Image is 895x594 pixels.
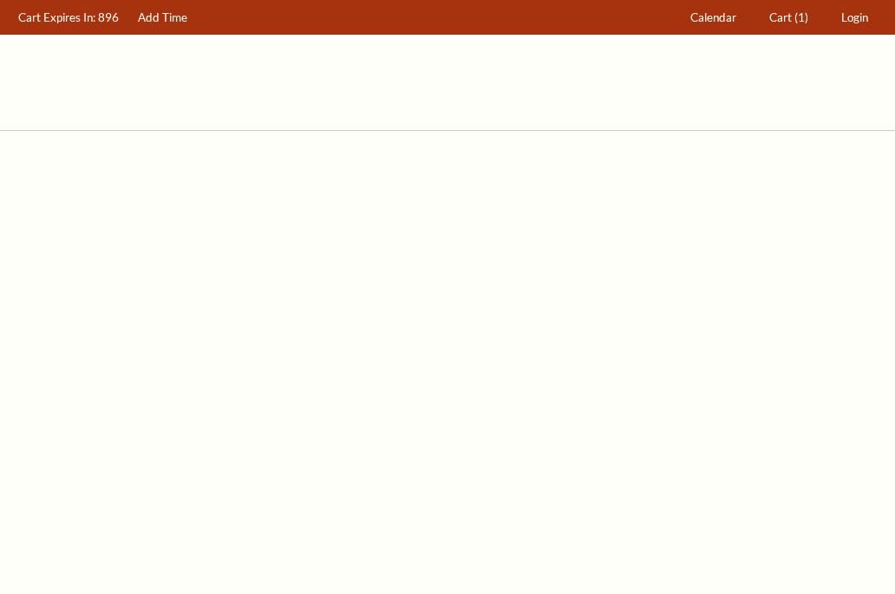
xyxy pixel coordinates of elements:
span: Calendar [690,10,736,24]
span: (1) [794,10,808,24]
a: Cart (1) [761,1,817,35]
span: Cart [769,10,792,24]
span: 896 [98,10,119,24]
span: Login [841,10,868,24]
span: Cart Expires In: [18,10,95,24]
a: Add Time [130,1,196,35]
a: Calendar [683,1,745,35]
a: Login [833,1,877,35]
